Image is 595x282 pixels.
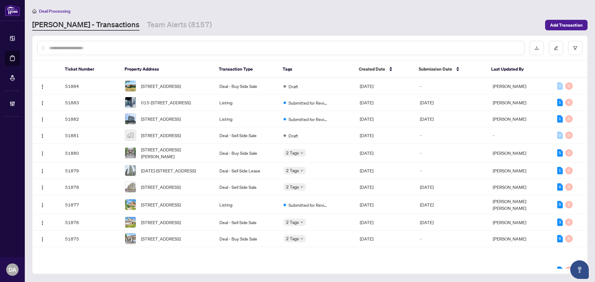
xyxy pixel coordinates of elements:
span: 2 Tags [286,219,299,226]
img: thumbnail-img [125,233,136,244]
td: [PERSON_NAME] [488,144,552,163]
div: 0 [565,99,573,106]
img: Logo [40,101,45,106]
span: Submitted for Review [289,202,329,208]
span: [DATE] [360,202,373,207]
span: [STREET_ADDRESS] [141,115,181,122]
div: 0 [565,219,573,226]
img: Logo [40,237,45,242]
span: DA [9,265,16,274]
div: 0 [557,82,563,90]
img: Logo [40,169,45,174]
div: 5 [557,149,563,157]
img: thumbnail-img [125,182,136,192]
button: Logo [37,98,47,107]
span: Submitted for Review [289,116,329,123]
span: down [300,151,303,154]
button: download [530,41,544,55]
th: Last Updated By [486,61,550,78]
div: 0 [565,183,573,191]
th: Created Date [354,61,414,78]
div: 0 [565,132,573,139]
span: [STREET_ADDRESS] [141,219,181,226]
span: down [300,221,303,224]
td: 51876 [60,214,120,231]
td: 51878 [60,179,120,195]
div: 0 [565,82,573,90]
img: thumbnail-img [125,217,136,228]
span: [DATE] [360,267,373,273]
td: 51883 [60,94,120,111]
div: 0 [565,267,573,274]
img: Logo [40,133,45,138]
span: Submitted for Review [289,99,329,106]
div: 0 [565,149,573,157]
td: [DATE] [415,111,488,127]
span: [STREET_ADDRESS] [141,201,181,208]
td: - [415,163,488,179]
img: Logo [40,117,45,122]
td: [PERSON_NAME] [488,78,552,94]
td: Listing [214,195,279,214]
button: filter [568,41,582,55]
button: Logo [37,217,47,227]
button: Open asap [570,260,589,279]
td: [DATE] [415,214,488,231]
td: 51884 [60,78,120,94]
span: download [535,46,539,50]
span: [STREET_ADDRESS] [130,267,170,274]
td: Deal - Sell Side Sale [214,127,279,144]
div: 1 [557,167,563,174]
span: Submission Date [419,66,452,72]
span: [DATE] [360,219,373,225]
span: [DATE] [360,184,373,190]
td: - [488,127,552,144]
img: Logo [40,84,45,89]
div: 6 [557,235,563,242]
div: 0 [565,115,573,123]
a: [PERSON_NAME] - Transactions [32,20,139,31]
button: Logo [37,182,47,192]
span: down [300,237,303,240]
img: thumbnail-img [125,199,136,210]
span: [DATE] [360,236,373,241]
td: Listing [214,94,279,111]
td: [PERSON_NAME] [488,214,552,231]
td: - [415,78,488,94]
td: 51881 [60,127,120,144]
th: Ticket Number [60,61,120,78]
span: 2 Tags [286,235,299,242]
td: - [415,127,488,144]
div: 1 [557,99,563,106]
span: [DATE] [360,83,373,89]
span: [STREET_ADDRESS] [141,235,181,242]
td: [PERSON_NAME] [PERSON_NAME] [488,195,552,214]
span: Draft [289,83,298,90]
span: [DATE] [360,132,373,138]
td: [DATE] [415,195,488,214]
td: - [415,231,488,247]
button: edit [549,41,563,55]
img: thumbnail-img [125,81,136,91]
td: Deal - Buy Side Sale [214,78,279,94]
td: Deal - Sell Side Lease [214,163,279,179]
span: Created Date [359,66,385,72]
span: home [32,9,37,13]
button: Logo [37,148,47,158]
td: [DATE] [415,179,488,195]
span: Add Transaction [550,20,583,30]
span: [DATE] [360,168,373,173]
button: Logo [37,200,47,210]
td: - [415,144,488,163]
button: Add Transaction [545,20,588,30]
td: Listing [214,111,279,127]
img: thumbnail-img [125,114,136,124]
img: logo [5,5,20,16]
div: 9 [557,201,563,208]
td: 51879 [60,163,120,179]
img: Logo [40,185,45,190]
div: 0 [557,132,563,139]
span: 2 Tags [286,167,299,174]
span: [DATE] [360,150,373,156]
th: Tags [278,61,354,78]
